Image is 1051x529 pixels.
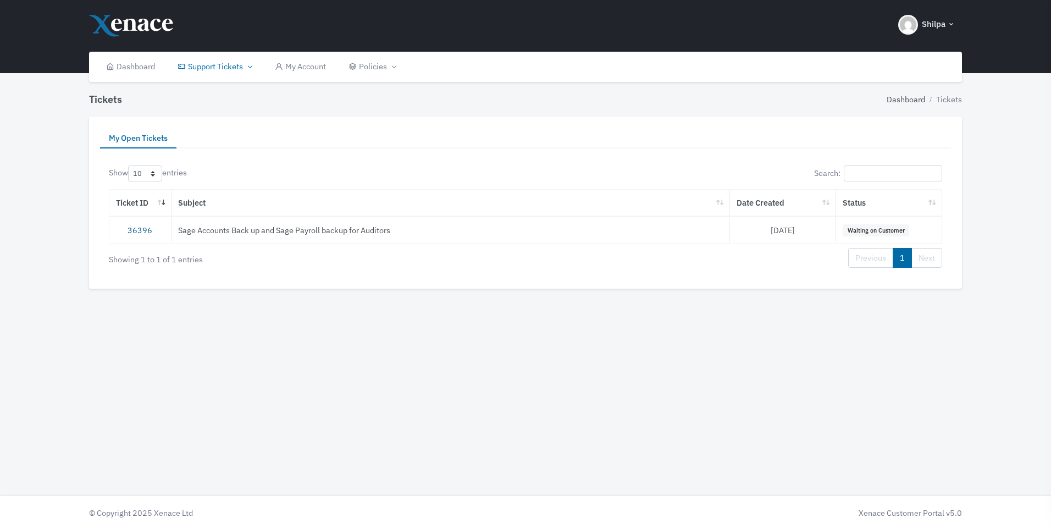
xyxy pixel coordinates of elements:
[84,507,525,519] div: © Copyright 2025 Xenace Ltd
[95,52,167,82] a: Dashboard
[730,217,836,243] td: [DATE]
[836,190,942,217] th: Status: activate to sort column ascending
[89,93,122,106] h4: Tickets
[128,225,152,235] a: 36396
[109,190,172,217] th: Ticket ID: activate to sort column ascending
[109,247,451,266] div: Showing 1 to 1 of 1 entries
[893,248,912,268] a: 1
[172,190,730,217] th: Subject: activate to sort column ascending
[263,52,338,82] a: My Account
[128,166,162,181] select: Showentries
[109,166,187,181] label: Show entries
[814,166,942,181] label: Search:
[531,507,962,519] div: Xenace Customer Portal v5.0
[730,190,836,217] th: Date Created: activate to sort column ascending
[167,52,263,82] a: Support Tickets
[337,52,407,82] a: Policies
[922,18,945,31] span: Shilpa
[887,93,925,106] a: Dashboard
[843,224,909,236] span: Waiting on Customer
[172,217,730,243] td: Sage Accounts Back up and Sage Payroll backup for Auditors
[892,5,962,44] button: Shilpa
[898,15,918,35] img: Header Avatar
[844,166,942,181] input: Search:
[109,133,168,143] span: My Open Tickets
[925,93,962,106] li: Tickets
